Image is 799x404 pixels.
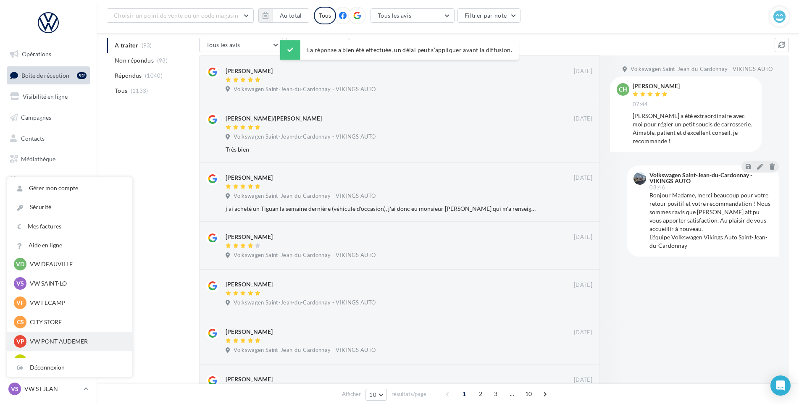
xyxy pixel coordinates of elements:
[16,337,24,346] span: VP
[21,155,55,163] span: Médiathèque
[11,385,18,393] span: VS
[199,38,283,52] button: Tous les avis
[378,12,412,19] span: Tous les avis
[5,192,92,217] a: PLV et print personnalisable
[21,71,69,79] span: Boîte de réception
[5,150,92,168] a: Médiathèque
[226,114,322,123] div: [PERSON_NAME]/[PERSON_NAME]
[574,329,592,336] span: [DATE]
[24,385,80,393] p: VW ST JEAN
[145,72,163,79] span: (1040)
[226,67,273,75] div: [PERSON_NAME]
[574,174,592,182] span: [DATE]
[457,387,471,401] span: 1
[474,387,487,401] span: 2
[631,66,773,73] span: Volkswagen Saint-Jean-du-Cardonnay - VIKINGS AUTO
[649,191,772,250] div: Bonjour Madame, merci beaucoup pour votre retour positif et votre recommandation ! Nous sommes ra...
[7,217,132,236] a: Mes factures
[21,114,51,121] span: Campagnes
[21,134,45,142] span: Contacts
[5,66,92,84] a: Boîte de réception92
[206,41,240,48] span: Tous les avis
[342,390,361,398] span: Afficher
[273,8,309,23] button: Au total
[365,389,387,401] button: 10
[17,357,24,365] span: VL
[649,172,770,184] div: Volkswagen Saint-Jean-du-Cardonnay - VIKINGS AUTO
[30,299,122,307] p: VW FECAMP
[258,8,309,23] button: Au total
[234,133,376,141] span: Volkswagen Saint-Jean-du-Cardonnay - VIKINGS AUTO
[489,387,502,401] span: 3
[234,299,376,307] span: Volkswagen Saint-Jean-du-Cardonnay - VIKINGS AUTO
[5,88,92,105] a: Visibilité en ligne
[7,381,90,397] a: VS VW ST JEAN
[7,198,132,217] a: Sécurité
[226,328,273,336] div: [PERSON_NAME]
[522,387,536,401] span: 10
[649,185,665,190] span: 08:46
[7,236,132,255] a: Aide en ligne
[574,281,592,289] span: [DATE]
[17,318,24,326] span: CS
[234,346,376,354] span: Volkswagen Saint-Jean-du-Cardonnay - VIKINGS AUTO
[770,375,791,396] div: Open Intercom Messenger
[226,173,273,182] div: [PERSON_NAME]
[574,233,592,241] span: [DATE]
[574,376,592,384] span: [DATE]
[21,176,49,184] span: Calendrier
[226,280,273,289] div: [PERSON_NAME]
[77,72,87,79] div: 92
[280,40,519,60] div: La réponse a bien été effectuée, un délai peut s’appliquer avant la diffusion.
[115,87,127,95] span: Tous
[115,56,154,65] span: Non répondus
[5,130,92,147] a: Contacts
[16,279,24,288] span: VS
[16,260,24,268] span: VD
[392,390,426,398] span: résultats/page
[574,115,592,123] span: [DATE]
[30,337,122,346] p: VW PONT AUDEMER
[114,12,238,19] span: Choisir un point de vente ou un code magasin
[226,233,273,241] div: [PERSON_NAME]
[314,7,336,24] div: Tous
[369,391,376,398] span: 10
[30,357,122,365] p: VW LISIEUX
[7,358,132,377] div: Déconnexion
[30,279,122,288] p: VW SAINT-LO
[633,101,648,108] span: 07:44
[7,179,132,198] a: Gérer mon compte
[5,45,92,63] a: Opérations
[115,71,142,80] span: Répondus
[371,8,455,23] button: Tous les avis
[226,145,538,154] div: Très bien
[30,260,122,268] p: VW DEAUVILLE
[107,8,254,23] button: Choisir un point de vente ou un code magasin
[23,93,68,100] span: Visibilité en ligne
[226,205,538,213] div: j'ai acheté un Tiguan la semaine dernière (véhicule d'occasion), j'ai donc eu monsieur [PERSON_NA...
[234,192,376,200] span: Volkswagen Saint-Jean-du-Cardonnay - VIKINGS AUTO
[5,109,92,126] a: Campagnes
[457,8,521,23] button: Filtrer par note
[633,112,755,145] div: [PERSON_NAME] a été extraordinaire avec moi pour régler un petit soucis de carrosserie. Aimable, ...
[5,220,92,245] a: Campagnes DataOnDemand
[22,50,51,58] span: Opérations
[157,57,168,64] span: (93)
[505,387,519,401] span: ...
[619,85,627,94] span: CH
[226,375,273,383] div: [PERSON_NAME]
[633,83,680,89] div: [PERSON_NAME]
[234,252,376,259] span: Volkswagen Saint-Jean-du-Cardonnay - VIKINGS AUTO
[5,171,92,189] a: Calendrier
[16,299,24,307] span: VF
[30,318,122,326] p: CITY STORE
[234,86,376,93] span: Volkswagen Saint-Jean-du-Cardonnay - VIKINGS AUTO
[286,38,350,52] button: Filtrer par note
[131,87,148,94] span: (1133)
[574,68,592,75] span: [DATE]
